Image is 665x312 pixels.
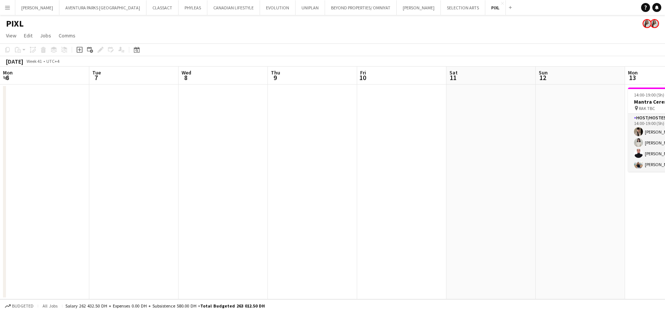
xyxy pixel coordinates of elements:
span: 10 [359,73,366,82]
button: SELECTION ARTS [441,0,485,15]
span: Total Budgeted 263 012.50 DH [200,303,265,309]
div: UTC+4 [46,58,59,64]
a: Comms [56,31,78,40]
h1: PIXL [6,18,24,29]
span: Fri [360,69,366,76]
button: EVOLUTION [260,0,296,15]
span: Tue [92,69,101,76]
span: 9 [270,73,280,82]
app-user-avatar: Ines de Puybaudet [650,19,659,28]
button: [PERSON_NAME] [15,0,59,15]
span: Comms [59,32,75,39]
span: 13 [627,73,638,82]
app-user-avatar: Ines de Puybaudet [643,19,652,28]
button: CANADIAN LIFESTYLE [207,0,260,15]
span: 14:00-19:00 (5h) [634,92,664,98]
button: [PERSON_NAME] [397,0,441,15]
span: Jobs [40,32,51,39]
span: All jobs [41,303,59,309]
button: AVENTURA PARKS [GEOGRAPHIC_DATA] [59,0,146,15]
a: Edit [21,31,35,40]
a: View [3,31,19,40]
span: Thu [271,69,280,76]
span: Sun [539,69,548,76]
button: PHYLEAS [179,0,207,15]
span: Edit [24,32,33,39]
span: 11 [448,73,458,82]
span: 8 [180,73,191,82]
span: Wed [182,69,191,76]
span: RAK TBC [639,105,655,111]
button: CLASSACT [146,0,179,15]
div: [DATE] [6,58,23,65]
span: Budgeted [12,303,34,309]
span: 6 [2,73,13,82]
button: PIXL [485,0,506,15]
span: 12 [538,73,548,82]
button: Budgeted [4,302,35,310]
button: UNIPLAN [296,0,325,15]
div: Salary 262 432.50 DH + Expenses 0.00 DH + Subsistence 580.00 DH = [65,303,265,309]
a: Jobs [37,31,54,40]
span: Mon [628,69,638,76]
span: 7 [91,73,101,82]
button: BEYOND PROPERTIES/ OMNIYAT [325,0,397,15]
span: Sat [449,69,458,76]
span: Mon [3,69,13,76]
span: Week 41 [25,58,43,64]
span: View [6,32,16,39]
